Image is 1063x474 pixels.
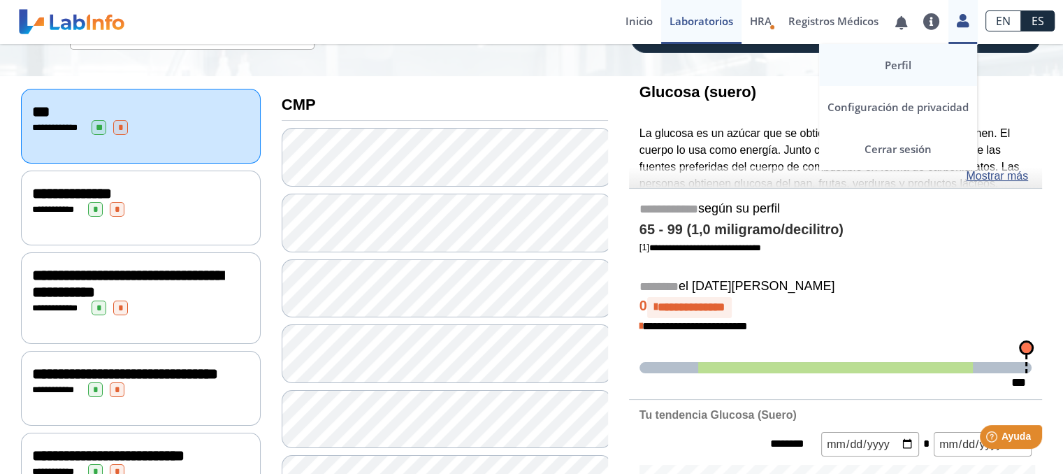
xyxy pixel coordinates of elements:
font: 65 - 99 (1,0 miligramo/decilitro) [639,222,844,237]
font: Perfil [885,58,911,72]
font: Tu tendencia Glucosa (Suero) [639,409,797,421]
font: Cerrar sesión [865,142,932,156]
font: La glucosa es un azúcar que se obtiene de los alimentos que provienen. El cuerpo lo usa como ener... [639,127,1020,240]
iframe: Lanzador de widgets de ayuda [939,419,1048,459]
font: Configuración de privacidad [827,100,969,114]
font: Inicio [625,14,653,28]
input: mm/dd/aaaa [821,432,919,457]
a: Configuración de privacidad [819,86,977,128]
font: Glucosa (suero) [639,83,756,101]
font: [1] [639,242,649,252]
font: Laboratorios [670,14,733,28]
font: ES [1032,13,1044,29]
a: Perfil [819,44,977,86]
font: CMP [282,96,316,113]
font: el [DATE][PERSON_NAME] [679,279,835,293]
font: HRA [750,14,772,28]
font: 0 [639,298,647,313]
font: según su perfil [698,201,780,215]
input: mm/dd/aaaa [934,432,1032,457]
font: Mostrar más [966,170,1028,182]
font: EN [996,13,1011,29]
font: Registros Médicos [788,14,878,28]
